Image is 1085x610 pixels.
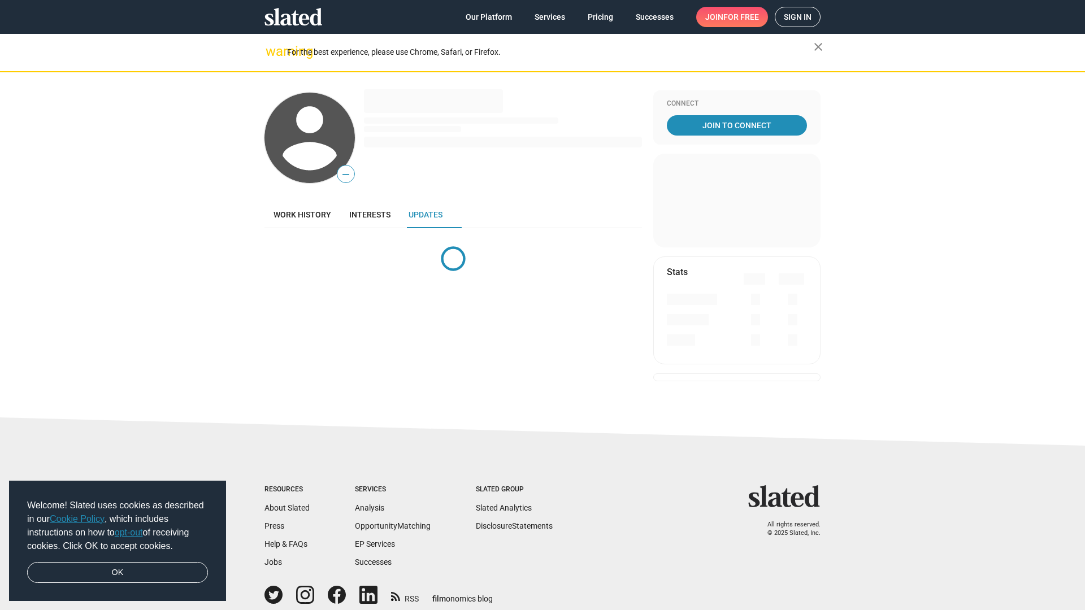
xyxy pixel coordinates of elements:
a: About Slated [264,503,310,512]
mat-card-title: Stats [667,266,688,278]
a: Our Platform [457,7,521,27]
a: opt-out [115,528,143,537]
span: for free [723,7,759,27]
a: Interests [340,201,400,228]
div: Slated Group [476,485,553,494]
span: Services [535,7,565,27]
a: Updates [400,201,452,228]
a: Successes [355,557,392,567]
span: Interests [349,210,390,219]
a: EP Services [355,539,395,548]
span: Sign in [784,7,811,27]
span: Pricing [588,7,613,27]
div: Services [355,485,431,494]
a: RSS [391,587,419,604]
div: For the best experience, please use Chrome, Safari, or Firefox. [287,45,814,60]
a: dismiss cookie message [27,562,208,583]
div: cookieconsent [9,481,226,602]
a: Help & FAQs [264,539,307,548]
a: Sign in [775,7,821,27]
a: Cookie Policy [50,514,105,524]
a: Join To Connect [667,115,807,136]
a: Work history [264,201,340,228]
a: OpportunityMatching [355,521,431,530]
span: Welcome! Slated uses cookies as described in our , which includes instructions on how to of recei... [27,499,208,553]
a: Jobs [264,557,282,567]
a: Services [526,7,574,27]
a: Successes [627,7,683,27]
a: Slated Analytics [476,503,532,512]
span: Join [705,7,759,27]
div: Connect [667,99,807,108]
span: film [432,594,446,603]
span: Updates [409,210,442,219]
div: Resources [264,485,310,494]
p: All rights reserved. © 2025 Slated, Inc. [756,521,821,537]
span: — [337,167,354,182]
a: Pricing [579,7,622,27]
a: Analysis [355,503,384,512]
a: Press [264,521,284,530]
mat-icon: close [811,40,825,54]
a: Joinfor free [696,7,768,27]
span: Join To Connect [669,115,805,136]
span: Successes [636,7,674,27]
span: Our Platform [466,7,512,27]
span: Work history [274,210,331,219]
a: filmonomics blog [432,585,493,604]
mat-icon: warning [266,45,279,58]
a: DisclosureStatements [476,521,553,530]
